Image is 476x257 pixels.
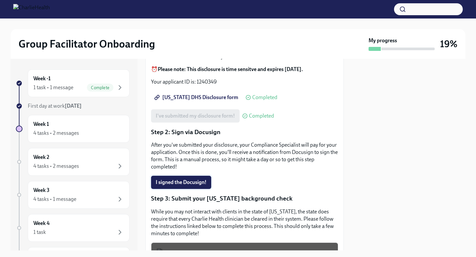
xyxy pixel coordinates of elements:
h3: 19% [440,38,457,50]
h6: Week 1 [33,121,49,128]
span: I signed the Docusign! [156,179,207,186]
p: ⏰ [151,66,338,73]
a: Week 24 tasks • 2 messages [16,148,130,176]
p: Step 3: Submit your [US_STATE] background check [151,194,338,203]
strong: Please note: This disclosure is time sensitve and expires [DATE]. [158,66,303,72]
strong: My progress [369,37,397,44]
p: After you've submitted your disclosure, your Compliance Specialist will pay for your application.... [151,141,338,170]
div: 4 tasks • 1 message [33,196,76,203]
p: Step 2: Sign via Docusign [151,128,338,136]
h2: Group Facilitator Onboarding [19,37,155,51]
button: I signed the Docusign! [151,176,211,189]
a: Week 34 tasks • 1 message [16,181,130,209]
h6: Week 2 [33,154,49,161]
h6: Week -1 [33,75,51,82]
p: While you may not interact with clients in the state of [US_STATE], the state does require that e... [151,208,338,237]
img: CharlieHealth [13,4,50,15]
a: First day at work[DATE] [16,102,130,110]
div: 4 tasks • 2 messages [33,163,79,170]
a: Week 41 task [16,214,130,242]
span: Completed [252,95,277,100]
a: Week 14 tasks • 2 messages [16,115,130,143]
h6: Week 3 [33,187,50,194]
a: Week -11 task • 1 messageComplete [16,69,130,97]
a: [US_STATE] DHS Disclosure form [151,91,243,104]
h6: Week 4 [33,220,50,227]
span: Complete [87,85,113,90]
span: [US_STATE] DHS Disclosure form [156,94,238,101]
div: 4 tasks • 2 messages [33,129,79,137]
span: First day at work [28,103,82,109]
strong: [DATE] [65,103,82,109]
span: Completed [249,113,274,119]
div: 1 task • 1 message [33,84,73,91]
div: 1 task [33,229,46,236]
p: Your applicant ID is: 1240349 [151,78,338,86]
